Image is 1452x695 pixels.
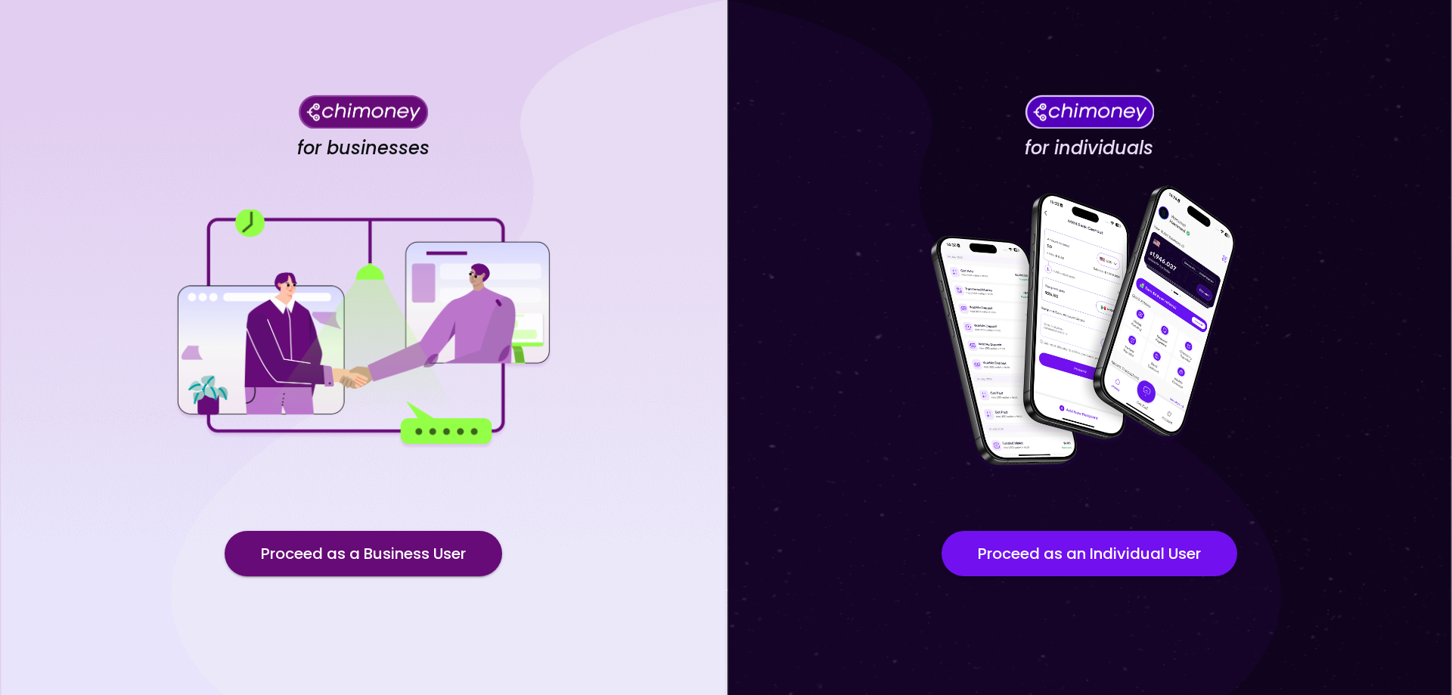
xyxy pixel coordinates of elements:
[900,177,1278,479] img: for individuals
[942,531,1237,576] button: Proceed as an Individual User
[1025,95,1154,129] img: Chimoney for individuals
[297,137,430,160] h4: for businesses
[299,95,428,129] img: Chimoney for businesses
[174,209,552,448] img: for businesses
[1025,137,1153,160] h4: for individuals
[225,531,502,576] button: Proceed as a Business User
